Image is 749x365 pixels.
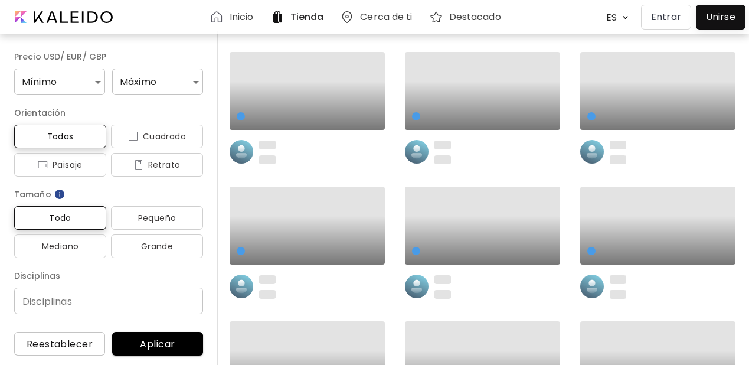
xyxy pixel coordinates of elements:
[134,160,143,170] img: icon
[600,7,619,28] div: ES
[120,211,194,225] span: Pequeño
[14,106,203,120] h6: Orientación
[270,10,329,24] a: Tienda
[24,211,97,225] span: Todo
[230,12,254,22] h6: Inicio
[111,206,203,230] button: Pequeño
[120,129,194,144] span: Cuadrado
[429,10,506,24] a: Destacado
[24,239,97,253] span: Mediano
[290,12,324,22] h6: Tienda
[14,234,106,258] button: Mediano
[122,338,194,350] span: Aplicar
[14,153,106,177] button: iconPaisaje
[696,5,745,30] a: Unirse
[360,12,412,22] h6: Cerca de ti
[120,158,194,172] span: Retrato
[128,132,138,141] img: icon
[38,160,48,170] img: icon
[651,10,681,24] p: Entrar
[24,338,96,350] span: Reestablecer
[14,125,106,148] button: Todas
[14,50,203,64] h6: Precio USD/ EUR/ GBP
[641,5,691,30] button: Entrar
[619,12,632,23] img: arrow down
[449,12,501,22] h6: Destacado
[111,153,203,177] button: iconRetrato
[112,69,203,95] div: Máximo
[111,125,203,148] button: iconCuadrado
[111,234,203,258] button: Grande
[24,158,97,172] span: Paisaje
[641,5,696,30] a: Entrar
[14,206,106,230] button: Todo
[14,332,105,356] button: Reestablecer
[14,187,203,201] h6: Tamaño
[14,269,203,283] h6: Disciplinas
[24,129,97,144] span: Todas
[120,239,194,253] span: Grande
[112,332,203,356] button: Aplicar
[210,10,259,24] a: Inicio
[54,188,66,200] img: info
[14,69,105,95] div: Mínimo
[340,10,417,24] a: Cerca de ti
